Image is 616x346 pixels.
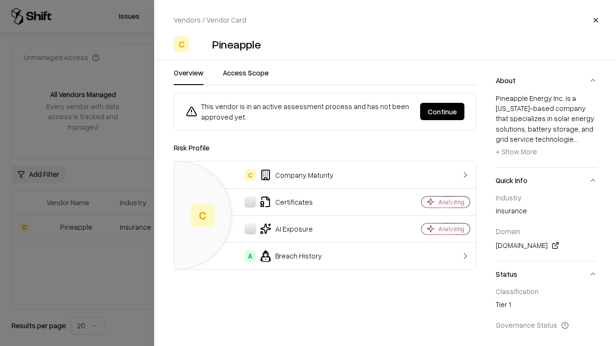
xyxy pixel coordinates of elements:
div: Domain [496,227,597,235]
img: Pineapple [193,37,208,52]
div: A [244,250,256,262]
span: + Show More [496,147,537,156]
div: Company Maturity [182,169,388,181]
button: Quick Info [496,168,597,193]
div: Certificates [182,196,388,208]
div: Governance Status [496,321,597,329]
div: C [244,169,256,181]
div: Risk Profile [174,142,476,153]
button: Overview [174,68,204,85]
button: Status [496,261,597,287]
div: Analyzing [438,198,464,206]
span: ... [574,135,578,143]
div: Industry [496,193,597,202]
div: C [174,37,189,52]
div: insurance [496,206,597,219]
p: Vendors / Vendor Card [174,15,246,25]
button: Access Scope [223,68,269,85]
div: Breach History [182,250,388,262]
div: AI Exposure [182,223,388,235]
div: Analyzing [438,225,464,233]
div: Pineapple [212,37,261,52]
div: C [191,204,214,227]
button: + Show More [496,144,537,160]
div: Quick Info [496,193,597,261]
button: Continue [420,103,464,120]
div: This vendor is in an active assessment process and has not been approved yet. [186,101,412,122]
div: Pineapple Energy Inc. is a [US_STATE]-based company that specializes in solar energy solutions, b... [496,93,597,160]
div: Classification [496,287,597,296]
div: Tier 1 [496,299,597,313]
div: About [496,93,597,167]
div: [DOMAIN_NAME] [496,240,597,251]
button: About [496,68,597,93]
